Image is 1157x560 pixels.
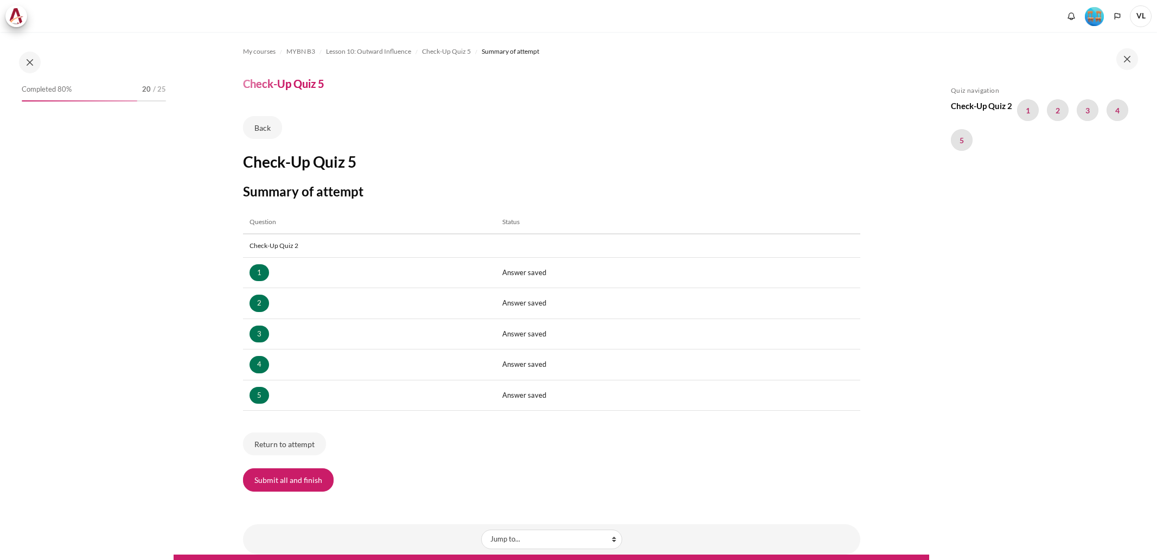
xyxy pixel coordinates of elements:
[250,356,269,373] a: 4
[250,295,269,312] a: 2
[482,47,539,56] span: Summary of attempt
[243,183,860,200] h3: Summary of attempt
[1109,8,1126,24] button: Languages
[243,77,324,91] h4: Check-Up Quiz 5
[951,99,1012,113] h3: Check-Up Quiz 2
[951,86,1133,95] h5: Quiz navigation
[326,45,411,58] a: Lesson 10: Outward Influence
[1107,99,1128,121] a: 4
[1130,5,1152,27] a: User menu
[22,100,137,101] div: 80%
[9,8,24,24] img: Architeck
[1017,99,1039,121] a: 1
[1077,99,1098,121] a: 3
[286,47,315,56] span: MYBN B3
[286,45,315,58] a: MYBN B3
[22,84,72,95] span: Completed 80%
[153,84,166,95] span: / 25
[243,152,860,171] h2: Check-Up Quiz 5
[1047,99,1069,121] a: 2
[250,264,269,282] a: 1
[1081,6,1108,26] a: Level #4
[496,288,860,319] td: Answer saved
[243,432,326,455] button: Return to attempt
[496,211,860,234] th: Status
[951,129,973,151] a: 5
[174,32,929,555] section: Content
[142,84,151,95] span: 20
[1063,8,1079,24] div: Show notification window with no new notifications
[243,47,276,56] span: My courses
[326,47,411,56] span: Lesson 10: Outward Influence
[422,47,471,56] span: Check-Up Quiz 5
[243,43,860,60] nav: Navigation bar
[951,86,1133,158] section: Blocks
[496,257,860,288] td: Answer saved
[243,234,860,258] th: Check-Up Quiz 2
[1085,7,1104,26] img: Level #4
[250,326,269,343] a: 3
[5,5,33,27] a: Architeck Architeck
[1130,5,1152,27] span: VL
[243,468,334,491] button: Submit all and finish
[243,116,282,139] a: Back
[250,387,269,404] a: 5
[496,349,860,380] td: Answer saved
[243,45,276,58] a: My courses
[496,380,860,411] td: Answer saved
[422,45,471,58] a: Check-Up Quiz 5
[496,319,860,349] td: Answer saved
[243,211,496,234] th: Question
[1085,6,1104,26] div: Level #4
